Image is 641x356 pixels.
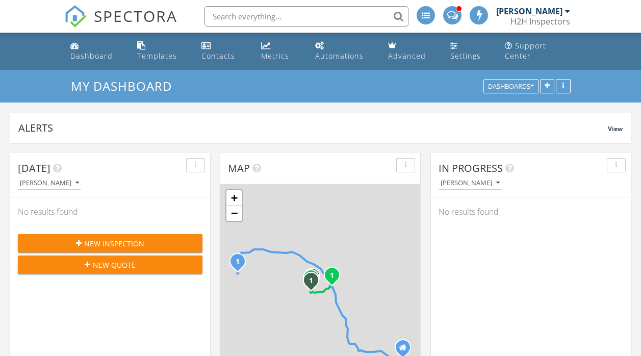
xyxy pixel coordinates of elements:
button: [PERSON_NAME] [439,176,502,190]
div: Contacts [201,51,235,61]
button: New Inspection [18,234,202,252]
a: Automations (Advanced) [311,37,376,66]
div: 169-171 E Reynolds Rd, Lexington, KY 40517 [311,280,317,286]
i: 1 [236,259,240,266]
i: 1 [330,272,334,279]
div: Support Center [505,41,546,61]
input: Search everything... [204,6,408,27]
div: [PERSON_NAME] [20,180,79,187]
a: Zoom in [226,190,242,206]
span: Map [228,161,250,175]
a: Dashboard [66,37,125,66]
div: Templates [137,51,177,61]
div: 3440 Richmond road, Irvine KY 40336 [403,347,409,353]
div: Dashboards [488,83,534,90]
div: Settings [450,51,481,61]
div: No results found [431,198,631,225]
a: Contacts [197,37,249,66]
span: New Inspection [84,238,144,249]
a: Metrics [257,37,303,66]
i: 1 [309,277,313,285]
a: Support Center [501,37,575,66]
a: Advanced [384,37,438,66]
span: In Progress [439,161,503,175]
button: Dashboards [483,80,539,94]
a: SPECTORA [64,14,177,35]
a: Templates [133,37,189,66]
span: [DATE] [18,161,50,175]
div: Advanced [388,51,426,61]
div: [PERSON_NAME] [496,6,562,16]
a: My Dashboard [71,78,181,94]
img: The Best Home Inspection Software - Spectora [64,5,87,28]
span: New Quote [93,260,136,270]
button: [PERSON_NAME] [18,176,81,190]
div: No results found [10,198,210,225]
div: Dashboard [70,51,113,61]
div: 1180 Red Stone Dr, Lexington, KY 40509 [332,275,338,281]
div: Metrics [261,51,289,61]
a: Settings [446,37,493,66]
div: [PERSON_NAME] [441,180,500,187]
div: Alerts [18,121,608,135]
div: Automations [315,51,364,61]
a: Zoom out [226,206,242,221]
div: 1632 Tedrow Trail, Lawrenceburg, KY 40342 [238,261,244,267]
div: H2H Inspectors [510,16,570,27]
span: View [608,124,623,133]
button: New Quote [18,256,202,274]
span: SPECTORA [94,5,177,27]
